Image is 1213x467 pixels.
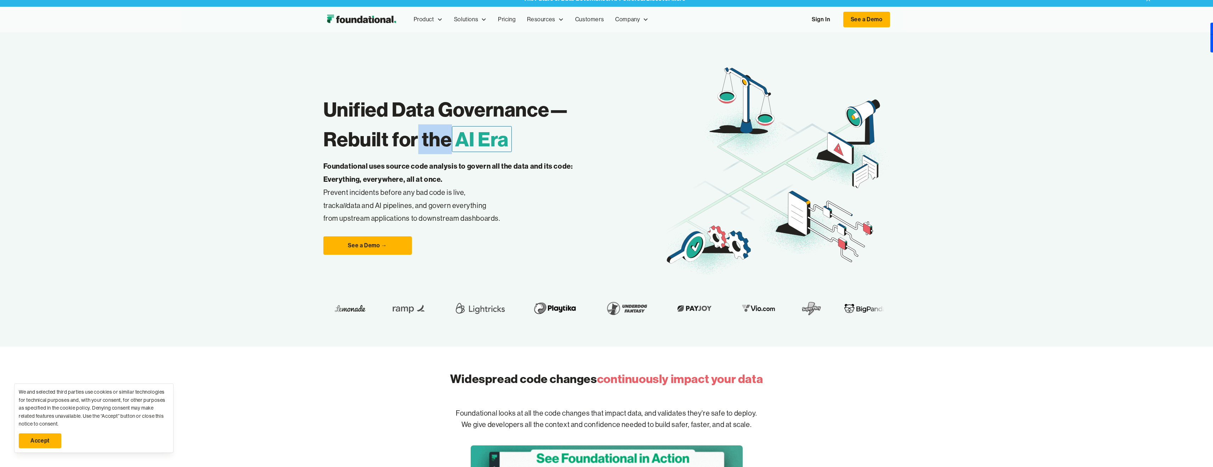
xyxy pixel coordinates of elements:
a: home [323,12,399,27]
a: Customers [569,8,610,31]
img: Playtika [530,298,580,318]
iframe: Chat Widget [1178,433,1213,467]
img: Vio.com [738,303,779,314]
div: We and selected third parties use cookies or similar technologies for technical purposes and, wit... [19,388,169,428]
a: Accept [19,433,61,448]
h1: Unified Data Governance— Rebuilt for the [323,95,663,154]
h2: Widespread code changes [450,371,763,387]
p: Foundational looks at all the code changes that impact data, and validates they're safe to deploy... [380,396,833,442]
div: Resources [527,15,555,24]
img: Payjoy [674,303,715,314]
div: Company [610,8,654,31]
img: BigPanda [844,303,886,314]
strong: Foundational uses source code analysis to govern all the data and its code: Everything, everywher... [323,162,573,184]
img: Lemonade [335,303,365,314]
div: Solutions [448,8,492,31]
a: See a Demo [843,12,890,27]
img: Underdog Fantasy [603,298,651,318]
img: Lightricks [453,298,507,318]
a: Pricing [492,8,521,31]
div: Product [408,8,448,31]
em: all [340,201,347,210]
p: Prevent incidents before any bad code is live, track data and AI pipelines, and govern everything... [323,160,595,225]
div: Company [615,15,640,24]
div: Resources [521,8,569,31]
span: continuously impact your data [597,371,763,386]
div: Product [414,15,434,24]
img: Foundational Logo [323,12,399,27]
img: SuperPlay [802,298,822,318]
img: Ramp [388,298,431,318]
span: AI Era [452,126,512,152]
a: See a Demo → [323,236,412,255]
a: Sign In [805,12,837,27]
div: Solutions [454,15,478,24]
